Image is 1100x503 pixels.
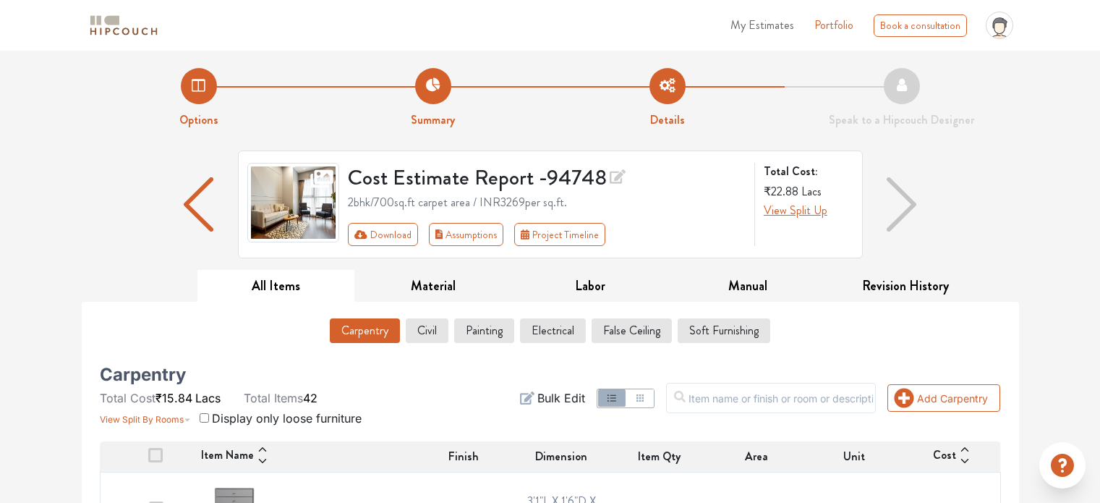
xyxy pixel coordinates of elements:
button: View Split Up [764,202,827,219]
button: Download [348,223,418,246]
h5: Carpentry [100,369,186,381]
button: Electrical [520,318,586,343]
img: gallery [247,163,340,242]
button: Civil [406,318,448,343]
span: Unit [843,448,865,465]
button: Painting [454,318,514,343]
img: arrow right [887,177,916,232]
span: Item Qty [638,448,681,465]
strong: Total Cost: [764,163,850,180]
button: Manual [669,270,827,303]
button: Carpentry [330,318,400,343]
span: Item Name [201,447,254,467]
strong: Speak to a Hipcouch Designer [829,111,974,128]
button: False Ceiling [592,318,672,343]
strong: Summary [411,111,455,128]
button: Revision History [827,270,984,303]
a: Portfolio [814,17,853,34]
button: Material [354,270,512,303]
div: Book a consultation [874,14,967,37]
button: Project Timeline [514,223,605,246]
strong: Options [179,111,218,128]
span: Total Cost [100,391,155,405]
img: arrow left [184,177,213,232]
button: Assumptions [429,223,504,246]
span: ₹22.88 [764,183,798,200]
span: ₹15.84 [155,391,192,405]
span: Display only loose furniture [212,411,362,426]
span: My Estimates [730,17,794,33]
button: All Items [197,270,355,303]
input: Item name or finish or room or description [666,383,876,413]
span: View Split By Rooms [100,414,184,425]
div: 2bhk / 700 sq.ft carpet area / INR 3269 per sq.ft. [348,194,746,211]
span: Lacs [801,183,822,200]
button: Add Carpentry [887,384,1000,412]
span: Lacs [195,391,221,405]
strong: Details [650,111,685,128]
button: Soft Furnishing [678,318,770,343]
div: First group [348,223,617,246]
span: logo-horizontal.svg [88,9,160,42]
img: logo-horizontal.svg [88,13,160,38]
h3: Cost Estimate Report - 94748 [348,163,746,191]
span: Cost [933,447,956,467]
button: View Split By Rooms [100,407,191,427]
span: Dimension [535,448,587,465]
span: Total Items [244,391,303,405]
span: Finish [448,448,479,465]
div: Toolbar with button groups [348,223,746,246]
button: Bulk Edit [520,389,585,407]
span: Area [745,448,768,465]
span: Bulk Edit [537,389,585,407]
button: Labor [512,270,670,303]
li: 42 [244,389,317,407]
